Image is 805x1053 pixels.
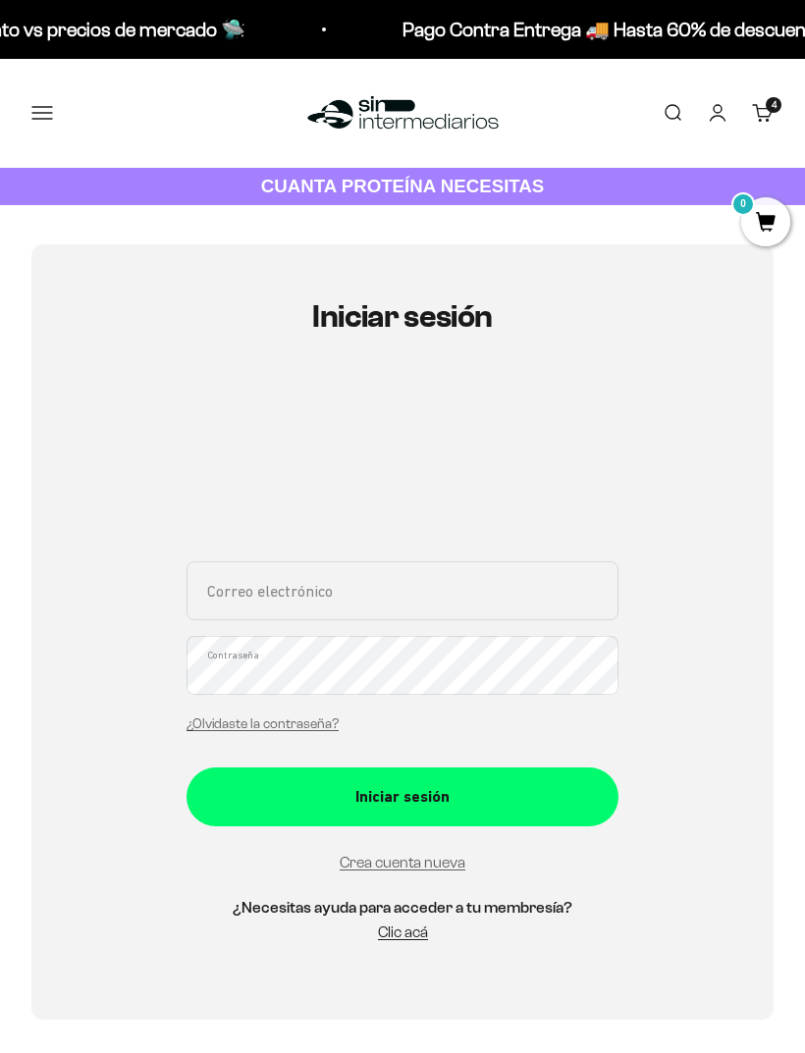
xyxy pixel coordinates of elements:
[340,854,465,870] a: Crea cuenta nueva
[731,192,755,216] mark: 0
[187,767,618,826] button: Iniciar sesión
[741,213,790,235] a: 0
[187,716,339,731] a: ¿Olvidaste la contraseña?
[187,299,618,334] h1: Iniciar sesión
[261,176,545,196] strong: CUANTA PROTEÍNA NECESITAS
[226,784,579,810] div: Iniciar sesión
[187,391,618,538] iframe: Social Login Buttons
[378,923,428,940] a: Clic acá
[772,100,777,110] span: 4
[187,895,618,921] h5: ¿Necesitas ayuda para acceder a tu membresía?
